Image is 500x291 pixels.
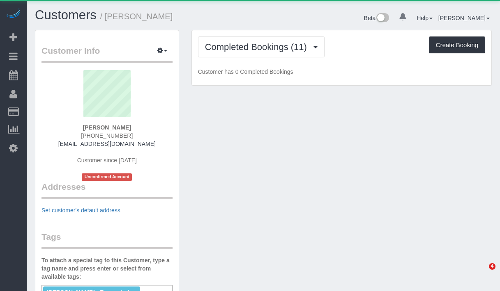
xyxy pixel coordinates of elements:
[489,263,495,270] span: 4
[35,8,97,22] a: Customers
[100,12,173,21] small: / [PERSON_NAME]
[438,15,490,21] a: [PERSON_NAME]
[41,45,173,63] legend: Customer Info
[82,173,132,180] span: Unconfirmed Account
[77,157,137,164] span: Customer since [DATE]
[5,8,21,20] img: Automaid Logo
[83,124,131,131] strong: [PERSON_NAME]
[376,13,389,24] img: New interface
[198,68,485,76] p: Customer has 0 Completed Bookings
[472,263,492,283] iframe: Intercom live chat
[41,256,173,281] label: To attach a special tag to this Customer, type a tag name and press enter or select from availabl...
[198,36,325,57] button: Completed Bookings (11)
[417,15,433,21] a: Help
[364,15,389,21] a: Beta
[205,42,311,52] span: Completed Bookings (11)
[81,132,133,139] span: [PHONE_NUMBER]
[58,141,156,147] a: [EMAIL_ADDRESS][DOMAIN_NAME]
[41,231,173,249] legend: Tags
[41,207,120,214] a: Set customer's default address
[429,36,485,54] button: Create Booking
